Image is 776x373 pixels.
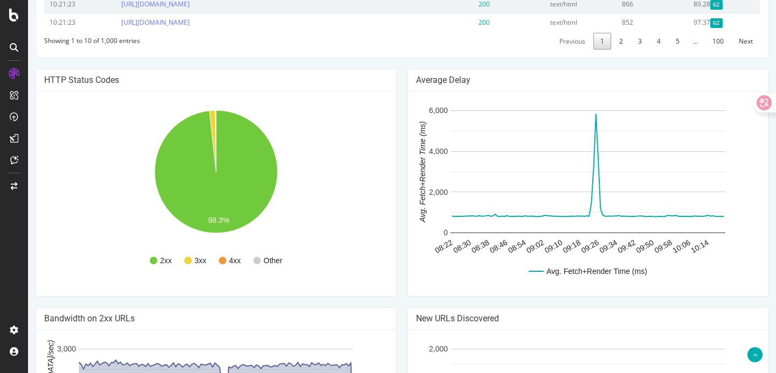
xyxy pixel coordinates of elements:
[460,238,481,255] text: 08:46
[180,216,202,224] text: 98.3%
[388,313,732,324] h4: New URLs Discovered
[405,238,426,255] text: 08:22
[16,75,360,86] h4: HTTP Status Codes
[167,256,178,265] text: 3xx
[16,100,360,288] svg: A chart.
[388,75,732,86] h4: Average Delay
[533,238,555,255] text: 09:18
[388,100,732,288] svg: A chart.
[643,238,664,255] text: 10:06
[442,238,463,255] text: 08:38
[201,256,213,265] text: 4xx
[659,37,676,46] span: …
[517,13,588,31] td: text/html
[661,238,682,255] text: 10:14
[570,238,591,255] text: 09:34
[401,147,420,156] text: 4,000
[704,33,732,50] a: Next
[16,13,88,31] td: 10:21:23
[451,18,462,27] span: 200
[588,13,660,31] td: 852
[415,229,420,237] text: 0
[93,18,162,27] a: [URL][DOMAIN_NAME]
[497,238,518,255] text: 09:02
[518,267,619,276] text: Avg. Fetch+Render Time (ms)
[625,238,646,255] text: 09:58
[552,238,573,255] text: 09:26
[584,33,602,50] a: 2
[603,33,621,50] a: 3
[515,238,536,255] text: 09:10
[588,238,609,255] text: 09:42
[424,238,445,255] text: 08:30
[390,121,399,223] text: Avg. Fetch+Render Time (ms)
[641,33,659,50] a: 5
[29,345,48,354] text: 3,000
[132,256,144,265] text: 2xx
[401,107,420,115] text: 6,000
[524,33,564,50] a: Previous
[622,33,640,50] a: 4
[16,31,112,45] div: Showing 1 to 10 of 1,000 entries
[565,33,583,50] a: 1
[660,13,732,31] td: 97.37
[682,18,695,27] span: Gzipped Content
[606,238,627,255] text: 09:50
[235,256,254,265] text: Other
[677,33,703,50] a: 100
[16,313,360,324] h4: Bandwidth on 2xx URLs
[401,345,420,354] text: 2,000
[479,238,500,255] text: 08:54
[401,188,420,196] text: 2,000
